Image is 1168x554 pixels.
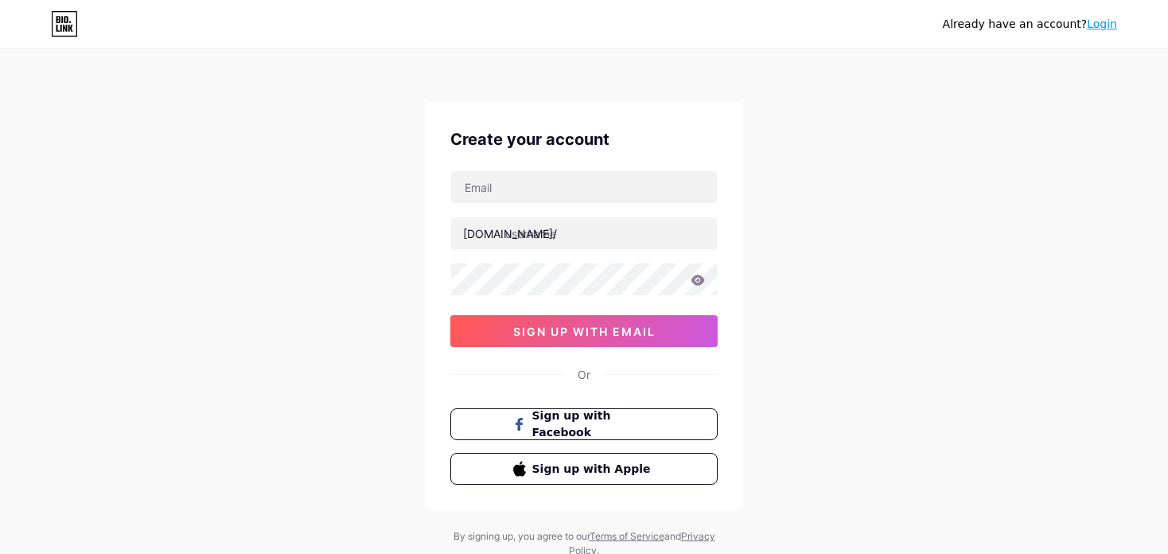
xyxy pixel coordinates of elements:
a: Login [1087,18,1117,30]
span: sign up with email [513,325,656,338]
span: Sign up with Apple [532,461,656,478]
button: Sign up with Apple [450,453,718,485]
div: Create your account [450,127,718,151]
div: [DOMAIN_NAME]/ [463,225,557,242]
span: Sign up with Facebook [532,408,656,441]
button: Sign up with Facebook [450,408,718,440]
div: Already have an account? [943,16,1117,33]
input: username [451,217,717,249]
div: Or [578,366,590,383]
input: Email [451,171,717,203]
a: Terms of Service [590,530,664,542]
button: sign up with email [450,315,718,347]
